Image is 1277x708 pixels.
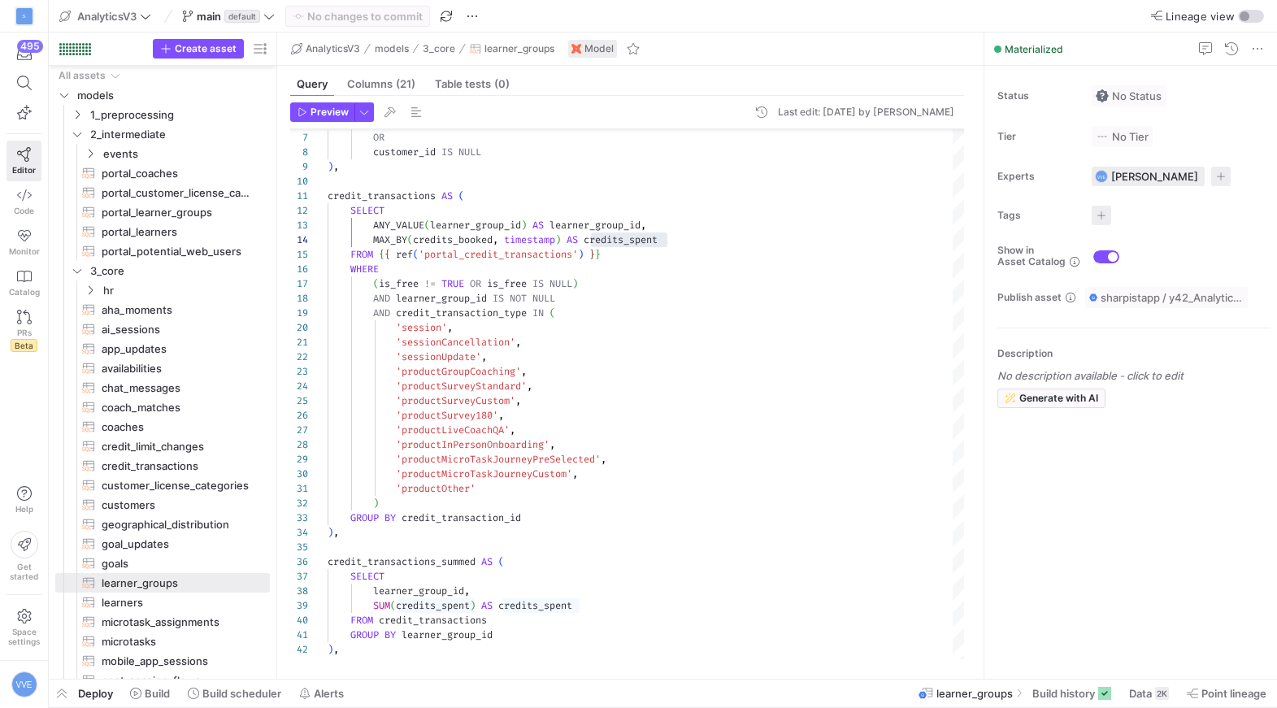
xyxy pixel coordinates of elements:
[493,292,504,305] span: IS
[532,277,544,290] span: IS
[328,160,333,173] span: )
[55,358,270,378] a: availabilities​​​​​​​​​​
[997,369,1270,382] p: No description available - click to edit
[290,423,308,437] div: 27
[55,534,270,554] a: goal_updates​​​​​​​​​​
[55,202,270,222] a: portal_learner_groups​​​​​​​​​​
[487,277,527,290] span: is_free
[396,599,470,612] span: credits_spent
[1155,687,1169,700] div: 2K
[55,261,270,280] div: Press SPACE to select this row.
[290,613,308,628] div: 40
[328,526,333,539] span: )
[123,680,177,707] button: Build
[102,496,251,515] span: customers​​​​​​​​​​
[532,292,555,305] span: NULL
[55,632,270,651] a: microtasks​​​​​​​​​​
[481,555,493,568] span: AS
[7,263,41,303] a: Catalog
[567,233,578,246] span: AS
[290,203,308,218] div: 12
[379,614,487,627] span: credit_transactions
[350,204,384,217] span: SELECT
[290,481,308,496] div: 31
[55,241,270,261] div: Press SPACE to select this row.
[55,85,270,105] div: Press SPACE to select this row.
[396,248,413,261] span: ref
[584,233,658,246] span: credits_spent
[532,306,544,319] span: IN
[384,248,390,261] span: {
[103,145,267,163] span: events
[373,584,464,597] span: learner_group_id
[7,303,41,358] a: PRsBeta
[55,417,270,437] a: coaches​​​​​​​​​​
[197,10,221,23] span: main
[102,574,251,593] span: learner_groups​​​​​​​​​​
[396,292,487,305] span: learner_group_id
[102,398,251,417] span: coach_matches​​​​​​​​​​
[373,599,390,612] span: SUM
[641,219,646,232] span: ,
[521,365,527,378] span: ,
[373,277,379,290] span: (
[481,350,487,363] span: ,
[314,687,344,700] span: Alerts
[997,245,1066,267] span: Show in Asset Catalog
[7,222,41,263] a: Monitor
[328,555,476,568] span: credit_transactions_summed
[102,359,251,378] span: availabilities​​​​​​​​​​
[1096,130,1109,143] img: No tier
[371,39,413,59] button: models
[584,43,614,54] span: Model
[555,233,561,246] span: )
[373,306,390,319] span: AND
[55,105,270,124] div: Press SPACE to select this row.
[778,106,954,118] div: Last edit: [DATE] by [PERSON_NAME]
[55,456,270,476] a: credit_transactions​​​​​​​​​​
[328,189,436,202] span: credit_transactions
[290,554,308,569] div: 36
[997,292,1062,303] span: Publish asset
[510,423,515,437] span: ,
[59,70,106,81] div: All assets
[180,680,289,707] button: Build scheduler
[441,146,453,159] span: IS
[290,174,308,189] div: 10
[494,79,510,89] span: (0)
[55,163,270,183] a: portal_coaches​​​​​​​​​​
[14,504,34,514] span: Help
[55,183,270,202] div: Press SPACE to select this row.
[153,39,244,59] button: Create asset
[396,336,515,349] span: 'sessionCancellation'
[178,6,279,27] button: maindefault
[77,10,137,23] span: AnalyticsV3
[549,277,572,290] span: NULL
[55,339,270,358] div: Press SPACE to select this row.
[102,184,251,202] span: portal_customer_license_categories​​​​​​​​​​
[423,43,455,54] span: 3_core
[396,79,415,89] span: (21)
[498,599,572,612] span: credits_spent
[7,602,41,654] a: Spacesettings
[55,554,270,573] a: goals​​​​​​​​​​
[290,452,308,467] div: 29
[515,394,521,407] span: ,
[55,417,270,437] div: Press SPACE to select this row.
[419,39,459,59] button: 3_core
[55,397,270,417] a: coach_matches​​​​​​​​​​
[297,79,328,89] span: Query
[103,281,267,300] span: hr
[90,125,267,144] span: 2_intermediate
[55,437,270,456] a: credit_limit_changes​​​​​​​​​​
[390,599,396,612] span: (
[997,348,1270,359] p: Description
[55,593,270,612] a: learners​​​​​​​​​​
[290,145,308,159] div: 8
[532,219,544,232] span: AS
[997,131,1079,142] span: Tier
[9,246,40,256] span: Monitor
[102,242,251,261] span: portal_potential_web_users​​​​​​​​​​
[521,219,527,232] span: )
[55,671,270,690] a: post_session_flows​​​​​​​​​​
